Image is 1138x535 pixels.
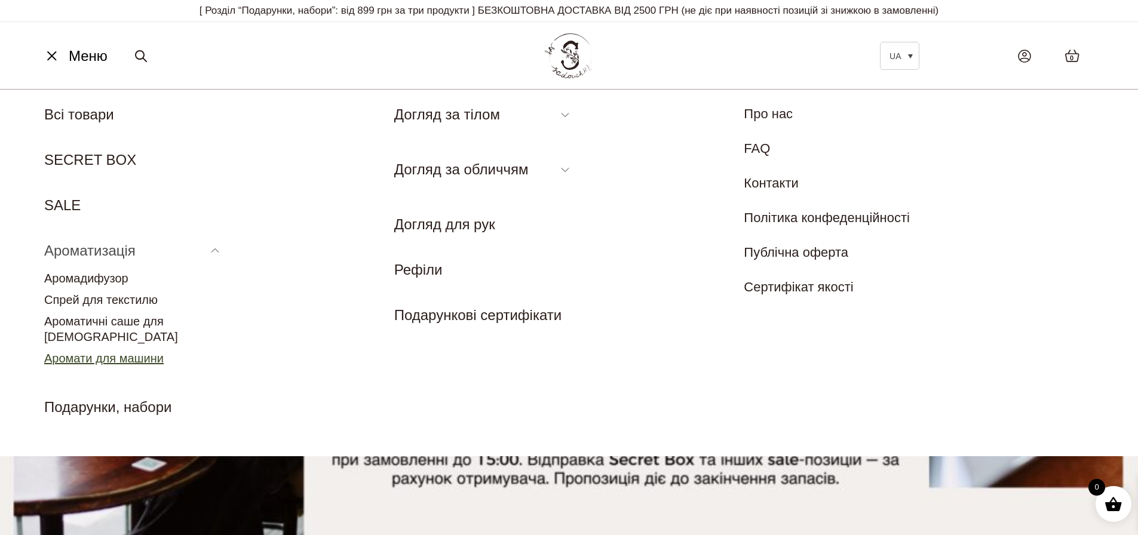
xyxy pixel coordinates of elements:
[44,197,81,213] a: SALE
[744,106,793,121] a: Про нас
[1088,479,1105,496] span: 0
[44,399,171,415] a: Подарунки, набори
[394,216,495,232] a: Догляд для рук
[744,141,770,156] a: FAQ
[44,352,164,365] a: Аромати для машини
[744,279,853,294] a: Сертифікат якості
[394,161,529,177] a: Догляд за обличчям
[69,45,108,67] span: Меню
[1053,37,1092,75] a: 0
[1070,53,1073,63] span: 0
[394,106,500,122] a: Догляд за тілом
[44,106,114,122] a: Всі товари
[744,210,910,225] a: Політика конфеденційності
[44,272,128,285] a: Аромадифузор
[744,245,848,260] a: Публічна оферта
[889,51,901,61] span: UA
[44,293,158,306] a: Спрей для текстилю
[880,42,919,70] a: UA
[44,242,136,259] a: Ароматизація
[394,262,443,278] a: Рефіли
[44,315,178,343] a: Ароматичні саше для [DEMOGRAPHIC_DATA]
[44,152,136,168] a: SECRET BOX
[39,45,111,67] button: Меню
[394,307,562,323] a: Подарункові сертифікати
[744,176,799,190] a: Контакти
[545,33,593,78] img: BY SADOVSKIY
